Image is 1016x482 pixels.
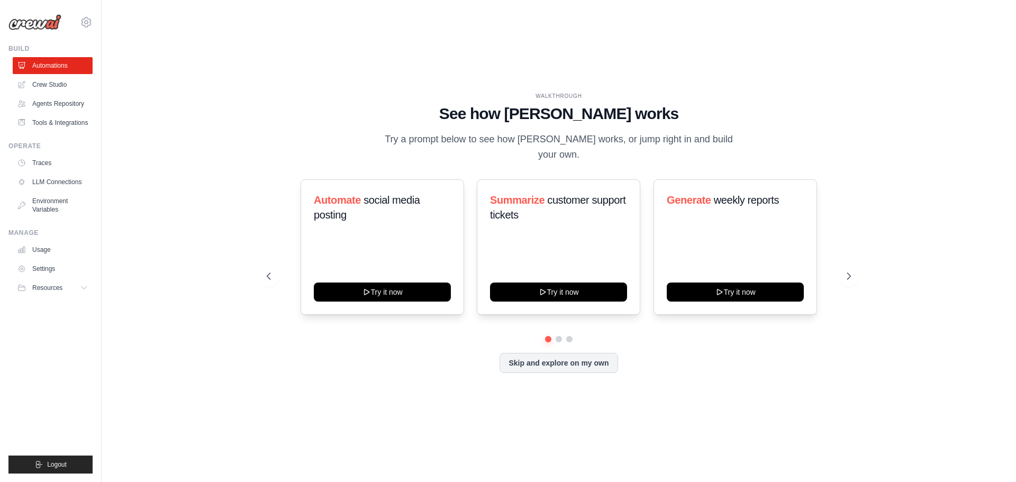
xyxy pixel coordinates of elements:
a: Settings [13,260,93,277]
button: Try it now [314,283,451,302]
span: Resources [32,284,62,292]
a: Tools & Integrations [13,114,93,131]
a: Automations [13,57,93,74]
button: Try it now [667,283,804,302]
span: Logout [47,460,67,469]
iframe: Chat Widget [963,431,1016,482]
span: Generate [667,194,711,206]
button: Try it now [490,283,627,302]
h1: See how [PERSON_NAME] works [267,104,851,123]
span: weekly reports [713,194,778,206]
div: Operate [8,142,93,150]
p: Try a prompt below to see how [PERSON_NAME] works, or jump right in and build your own. [381,132,737,163]
a: Agents Repository [13,95,93,112]
button: Skip and explore on my own [500,353,618,373]
a: Crew Studio [13,76,93,93]
img: Logo [8,14,61,30]
button: Resources [13,279,93,296]
a: Traces [13,154,93,171]
span: customer support tickets [490,194,625,221]
span: Automate [314,194,361,206]
a: Usage [13,241,93,258]
a: Environment Variables [13,193,93,218]
div: Build [8,44,93,53]
button: Logout [8,456,93,474]
div: WALKTHROUGH [267,92,851,100]
span: social media posting [314,194,420,221]
div: Manage [8,229,93,237]
a: LLM Connections [13,174,93,190]
span: Summarize [490,194,545,206]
